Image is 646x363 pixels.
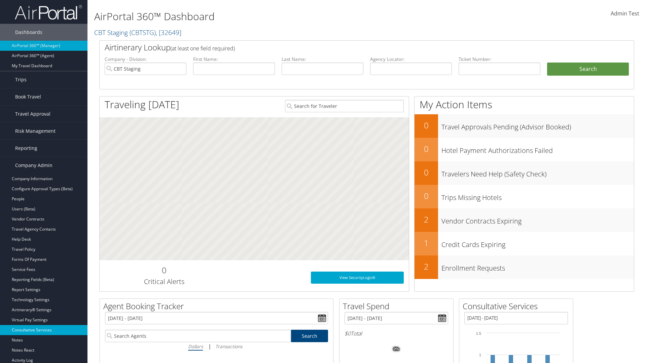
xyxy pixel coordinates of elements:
[415,167,438,178] h2: 0
[394,347,399,351] tspan: 0%
[282,56,363,63] label: Last Name:
[415,185,634,208] a: 0Trips Missing Hotels
[441,237,634,249] h3: Credit Cards Expiring
[415,114,634,138] a: 0Travel Approvals Pending (Advisor Booked)
[215,343,242,350] i: Transactions
[415,161,634,185] a: 0Travelers Need Help (Safety Check)
[441,119,634,132] h3: Travel Approvals Pending (Advisor Booked)
[415,232,634,255] a: 1Credit Cards Expiring
[415,255,634,279] a: 2Enrollment Requests
[611,3,639,24] a: Admin Test
[105,56,186,63] label: Company - Division:
[415,261,438,272] h2: 2
[311,272,404,284] a: View SecurityLogic®
[15,4,82,20] img: airportal-logo.png
[345,330,351,337] span: $0
[345,330,448,337] h6: Total
[459,56,540,63] label: Ticket Number:
[15,24,42,41] span: Dashboards
[105,277,223,286] h3: Critical Alerts
[15,140,37,157] span: Reporting
[415,214,438,225] h2: 2
[94,28,181,37] a: CBT Staging
[547,63,629,76] button: Search
[343,300,453,312] h2: Travel Spend
[105,342,328,351] div: |
[415,143,438,155] h2: 0
[479,353,481,357] tspan: 1
[105,97,179,112] h1: Traveling [DATE]
[441,190,634,202] h3: Trips Missing Hotels
[415,138,634,161] a: 0Hotel Payment Authorizations Failed
[285,100,404,112] input: Search for Traveler
[105,330,291,342] input: Search Agents
[415,120,438,131] h2: 0
[94,9,458,24] h1: AirPortal 360™ Dashboard
[171,45,235,52] span: (at least one field required)
[415,97,634,112] h1: My Action Items
[415,237,438,249] h2: 1
[193,56,275,63] label: First Name:
[441,260,634,273] h3: Enrollment Requests
[15,157,52,174] span: Company Admin
[130,28,156,37] span: ( CBTSTG )
[415,208,634,232] a: 2Vendor Contracts Expiring
[15,123,56,139] span: Risk Management
[15,106,50,122] span: Travel Approval
[103,300,333,312] h2: Agent Booking Tracker
[370,56,452,63] label: Agency Locator:
[441,166,634,179] h3: Travelers Need Help (Safety Check)
[476,331,481,335] tspan: 1.5
[291,330,328,342] a: Search
[105,265,223,276] h2: 0
[441,143,634,155] h3: Hotel Payment Authorizations Failed
[188,343,203,350] i: Dollars
[441,213,634,226] h3: Vendor Contracts Expiring
[15,71,27,88] span: Trips
[611,10,639,17] span: Admin Test
[415,190,438,202] h2: 0
[156,28,181,37] span: , [ 32649 ]
[105,42,584,53] h2: Airtinerary Lookup
[463,300,573,312] h2: Consultative Services
[15,88,41,105] span: Book Travel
